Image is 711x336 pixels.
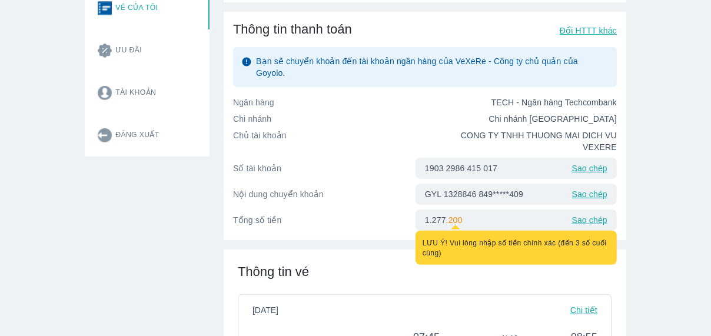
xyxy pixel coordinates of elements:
[572,188,607,200] p: Sao chép
[252,304,288,316] span: [DATE]
[425,214,446,226] p: 1.277
[425,129,617,153] p: CONG TY TNHH THUONG MAI DICH VU VEXERE
[423,239,607,257] span: LƯU Ý! Vui lòng nhập số tiền chính xác (đến 3 số cuối cùng)
[256,55,609,79] p: Bạn sẽ chuyển khoản đến tài khoản ngân hàng của VeXeRe - Công ty chủ quản của Goyolo.
[98,44,112,58] img: promotion
[88,114,210,157] button: Đăng xuất
[572,214,607,226] p: Sao chép
[446,214,463,226] p: . 200
[233,188,416,200] p: Nội dung chuyển khoản
[233,129,425,153] p: Chủ tài khoản
[98,86,112,100] img: account
[570,304,597,316] p: Chi tiết
[88,72,210,114] button: Tài khoản
[572,162,607,174] p: Sao chép
[425,162,497,174] p: 1903 2986 415 017
[425,97,617,108] p: TECH - Ngân hàng Techcombank
[233,21,352,38] span: Thông tin thanh toán
[233,97,425,108] p: Ngân hàng
[98,128,112,142] img: logout
[98,1,112,15] img: ticket
[425,113,617,125] p: Chi nhánh [GEOGRAPHIC_DATA]
[88,29,210,72] button: Ưu đãi
[233,214,416,226] p: Tổng số tiền
[233,162,416,174] p: Số tài khoản
[560,25,617,36] p: Đổi HTTT khác
[238,264,309,279] span: Thông tin vé
[233,113,425,125] p: Chi nhánh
